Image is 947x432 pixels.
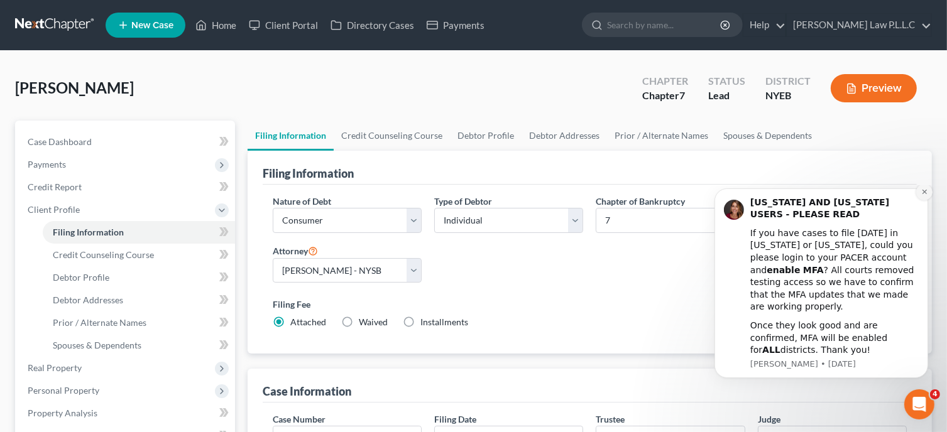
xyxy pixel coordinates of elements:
[28,362,82,373] span: Real Property
[679,89,685,101] span: 7
[53,272,109,283] span: Debtor Profile
[273,195,331,208] label: Nature of Debt
[131,21,173,30] span: New Case
[696,185,947,426] iframe: Intercom notifications message
[642,89,688,103] div: Chapter
[359,316,388,327] span: Waived
[596,195,685,208] label: Chapter of Bankruptcy
[450,121,522,151] a: Debtor Profile
[43,221,235,244] a: Filing Information
[420,316,468,327] span: Installments
[273,243,318,258] label: Attorney
[28,408,97,418] span: Property Analysis
[708,74,745,89] div: Status
[831,74,917,102] button: Preview
[53,249,154,260] span: Credit Counseling Course
[189,14,243,36] a: Home
[765,89,811,103] div: NYEB
[18,176,235,198] a: Credit Report
[43,311,235,334] a: Prior / Alternate Names
[273,413,326,426] label: Case Number
[743,14,786,36] a: Help
[334,121,450,151] a: Credit Counseling Course
[522,121,607,151] a: Debtor Addresses
[765,74,811,89] div: District
[642,74,688,89] div: Chapter
[596,413,625,426] label: Trustee
[324,14,420,36] a: Directory Cases
[248,121,334,151] a: Filing Information
[18,131,235,153] a: Case Dashboard
[263,166,354,181] div: Filing Information
[18,402,235,424] a: Property Analysis
[930,389,940,399] span: 4
[28,159,66,170] span: Payments
[263,384,351,399] div: Case Information
[43,289,235,311] a: Debtor Addresses
[28,204,80,215] span: Client Profile
[290,316,326,327] span: Attached
[43,334,235,357] a: Spouses & Dependents
[43,266,235,289] a: Debtor Profile
[787,14,931,36] a: [PERSON_NAME] Law P.L.L.C
[420,14,491,36] a: Payments
[28,181,82,192] span: Credit Report
[607,121,716,151] a: Prior / Alternate Names
[15,78,134,97] span: [PERSON_NAME]
[434,413,476,426] label: Filing Date
[607,13,722,36] input: Search by name...
[716,121,819,151] a: Spouses & Dependents
[243,14,324,36] a: Client Portal
[273,298,907,311] label: Filing Fee
[53,340,141,350] span: Spouses & Dependents
[53,294,123,305] span: Debtor Addresses
[28,136,92,147] span: Case Dashboard
[904,389,934,419] iframe: Intercom live chat
[708,89,745,103] div: Lead
[28,385,99,396] span: Personal Property
[434,195,492,208] label: Type of Debtor
[53,227,124,237] span: Filing Information
[53,317,146,328] span: Prior / Alternate Names
[43,244,235,266] a: Credit Counseling Course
